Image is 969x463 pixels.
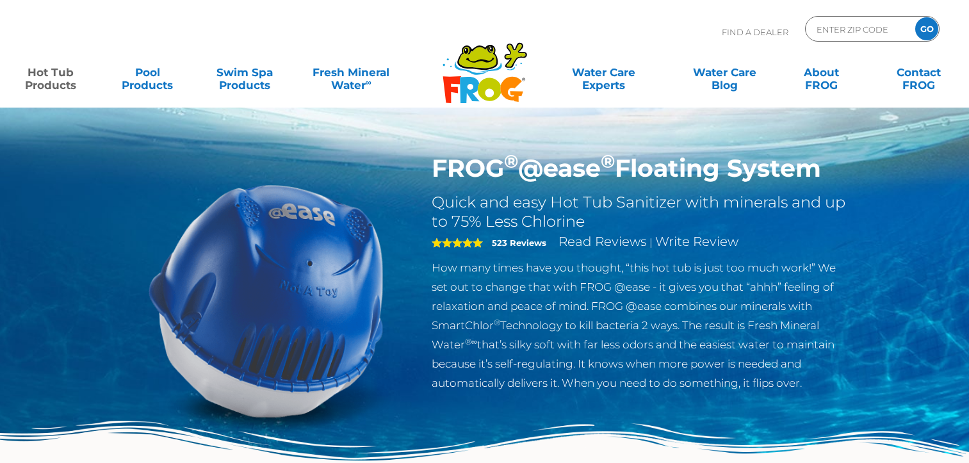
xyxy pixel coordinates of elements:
[465,337,477,346] sup: ®∞
[494,318,500,327] sup: ®
[492,238,546,248] strong: 523 Reviews
[722,16,788,48] p: Find A Dealer
[881,60,956,85] a: ContactFROG
[558,234,647,249] a: Read Reviews
[432,258,850,393] p: How many times have you thought, “this hot tub is just too much work!” We set out to change that ...
[649,236,653,248] span: |
[504,150,518,172] sup: ®
[601,150,615,172] sup: ®
[784,60,859,85] a: AboutFROG
[432,193,850,231] h2: Quick and easy Hot Tub Sanitizer with minerals and up to 75% Less Chlorine
[655,234,738,249] a: Write Review
[13,60,88,85] a: Hot TubProducts
[687,60,762,85] a: Water CareBlog
[304,60,398,85] a: Fresh MineralWater∞
[432,154,850,183] h1: FROG @ease Floating System
[542,60,665,85] a: Water CareExperts
[207,60,282,85] a: Swim SpaProducts
[436,26,534,104] img: Frog Products Logo
[432,238,483,248] span: 5
[110,60,186,85] a: PoolProducts
[120,154,413,447] img: hot-tub-product-atease-system.png
[366,77,371,87] sup: ∞
[915,17,938,40] input: GO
